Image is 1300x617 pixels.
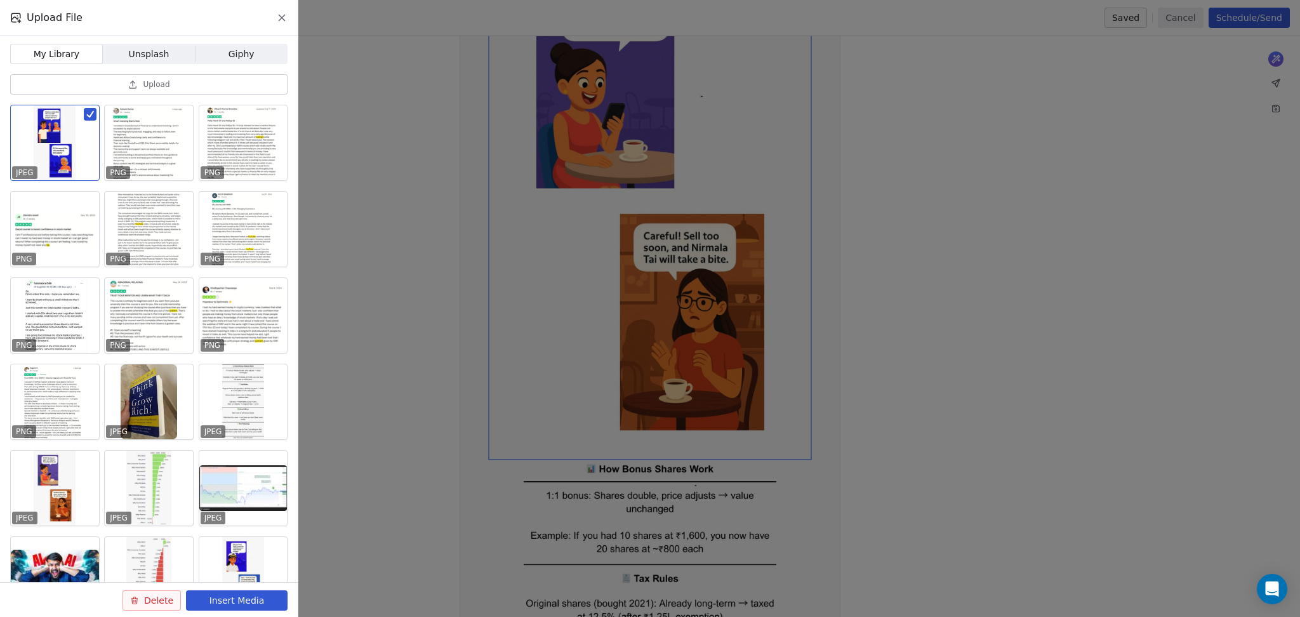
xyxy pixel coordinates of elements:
p: JPEG [110,427,128,437]
div: Open Intercom Messenger [1257,574,1287,604]
p: PNG [204,340,221,350]
button: Upload [10,74,288,95]
p: JPEG [204,427,222,437]
p: JPEG [204,513,222,523]
button: Delete [123,590,181,611]
p: PNG [110,340,126,350]
p: PNG [16,254,32,264]
span: Unsplash [129,48,169,61]
span: Giphy [229,48,255,61]
p: JPEG [110,513,128,523]
p: JPEG [16,168,34,178]
p: PNG [16,340,32,350]
p: PNG [204,168,221,178]
span: Upload File [27,10,83,25]
p: JPEG [16,513,34,523]
button: Insert Media [186,590,288,611]
p: PNG [110,254,126,264]
p: PNG [204,254,221,264]
p: PNG [110,168,126,178]
p: PNG [16,427,32,437]
span: Upload [143,79,169,90]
